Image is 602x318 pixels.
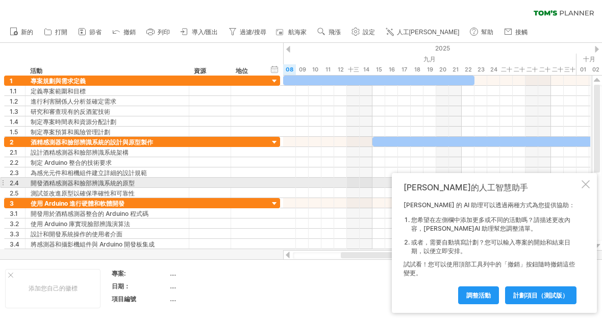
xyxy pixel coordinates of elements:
font: 01 [580,66,586,73]
div: 2025年9月26日，星期五 [513,64,525,75]
font: 導入/匯出 [192,29,218,36]
font: 2 [10,138,14,146]
div: 2025年9月23日星期二 [474,64,487,75]
div: 2025年10月2日星期四 [589,64,602,75]
font: 2.4 [10,179,19,187]
font: 新的 [21,29,33,36]
font: 開發用於酒精感測器整合的 Arduino 程式碼 [31,210,148,217]
font: .... [170,295,176,303]
font: 19 [427,66,433,73]
font: 調整活動 [466,291,491,299]
font: 二十六 [514,66,525,84]
font: 設計和開發系統操作的使用者介面 [31,230,122,238]
div: 2025年9月 [194,54,576,64]
font: 23 [478,66,485,73]
font: 為感光元件和相機組件建立詳細的設計規範 [31,169,147,177]
div: 2025年9月17日星期三 [398,64,411,75]
font: 飛漲 [329,29,341,36]
div: 2025年9月25日，星期四 [500,64,513,75]
a: 設定 [349,26,378,39]
font: 09 [299,66,306,73]
a: 調整活動 [458,286,499,304]
div: 2025年9月11日，星期四 [321,64,334,75]
div: 2025年9月29日星期一 [551,64,564,75]
font: 2.1 [10,149,17,156]
div: 2025年9月12日，星期五 [334,64,347,75]
div: 2025年9月22日星期一 [462,64,474,75]
font: 1.2 [10,97,18,105]
font: 活動 [30,67,42,75]
font: 酒精感測器和臉部辨識系統的設計與原型製作 [31,138,153,146]
font: 制定專案預算和風險管理計劃 [31,128,110,136]
div: 2025年10月1日星期三 [576,64,589,75]
font: 1.1 [10,87,17,95]
font: 08 [286,66,293,73]
font: 設定 [363,29,375,36]
font: 24 [490,66,497,73]
a: 計劃項目（測試版） [505,286,576,304]
font: 十月 [583,55,595,63]
font: 定義專案範圍和目標 [31,87,86,95]
font: 20 [439,66,446,73]
font: [PERSON_NAME] 的 AI 助理可以透過兩種方式為您提供協助： [404,201,575,209]
font: 使用 Arduino 庫實現臉部辨識演算法 [31,220,130,228]
div: 2025年9月20日星期六 [436,64,449,75]
a: 新的 [7,26,36,39]
font: 3 [10,200,14,207]
div: 2025年9月21日星期日 [449,64,462,75]
font: 您希望在左側欄中添加更多或不同的活動嗎？請描述更改內容，[PERSON_NAME]AI 助理幫您調整清單。 [411,216,570,232]
font: 人工[PERSON_NAME] [397,29,460,36]
font: 2.2 [10,159,18,166]
div: 2025年9月18日星期四 [411,64,423,75]
font: 15 [376,66,382,73]
font: 1.5 [10,128,18,136]
a: 接觸 [501,26,531,39]
font: 或者，需要自動填寫計劃？您可以輸入專案的開始和結束日期，以便立即安排。 [411,238,570,255]
font: 日期： [112,282,130,290]
font: 列印 [158,29,170,36]
a: 過濾/搜尋 [226,26,269,39]
font: 九月 [423,55,436,63]
font: 二十五 [501,66,512,84]
font: 17 [402,66,407,73]
font: 添加您自己的徽標 [29,284,78,292]
div: 2025年9月9日星期二 [296,64,309,75]
font: 10 [312,66,318,73]
font: 進行利害關係人分析並確定需求 [31,97,116,105]
font: 測試並改進原型以確保準確性和可靠性 [31,189,135,197]
font: 3.4 [10,240,19,248]
a: 飛漲 [315,26,344,39]
font: 制定專案時間表和資源分配計劃 [31,118,116,126]
div: 2025年9月8日星期一 [283,64,296,75]
font: 撤銷 [123,29,136,36]
font: 2.5 [10,189,18,197]
font: 試試看！您可以使用頂部工具列中的「撤銷」按鈕隨時撤銷這些變更。 [404,260,575,277]
a: 幫助 [467,26,496,39]
font: 2.3 [10,169,19,177]
font: 1.3 [10,108,18,115]
font: 幫助 [481,29,493,36]
div: 2025年9月10日星期三 [309,64,321,75]
font: 22 [465,66,472,73]
font: 三十 [564,66,575,73]
font: 研究和審查現有的反酒駕技術 [31,108,110,115]
font: .... [170,270,176,277]
font: 11 [325,66,331,73]
font: 二十八 [539,66,550,84]
div: 2025年9月13日星期六 [347,64,360,75]
font: 3.2 [10,220,19,228]
a: 節省 [76,26,105,39]
font: 接觸 [515,29,528,36]
div: 2025年9月27日星期六 [525,64,538,75]
font: 航海家 [288,29,307,36]
a: 導入/匯出 [178,26,221,39]
font: 地位 [236,67,248,75]
font: 12 [338,66,344,73]
a: 打開 [41,26,70,39]
div: 2025年9月30日星期二 [564,64,576,75]
font: 制定 Arduino 整合的技術要求 [31,159,112,166]
div: 2025年9月19日星期五 [423,64,436,75]
font: [PERSON_NAME]的人工智慧助手 [404,182,528,192]
font: 2025 [435,44,450,52]
font: 專案: [112,270,126,277]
